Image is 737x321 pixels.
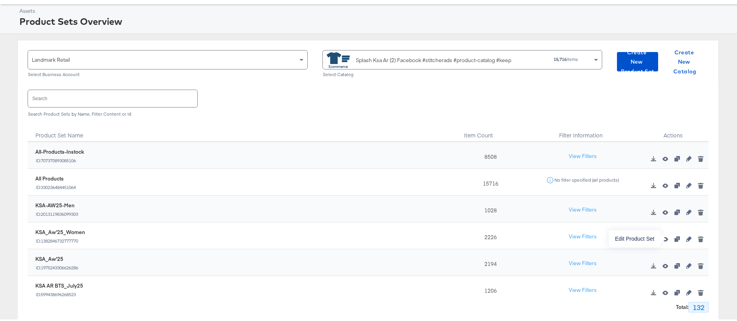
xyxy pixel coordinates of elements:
[554,175,619,181] div: No filter specified (all products)
[19,13,736,26] div: Product Sets Overview
[563,147,602,161] button: View Filters
[554,54,566,60] strong: 15,716
[453,194,524,220] div: 1028
[35,227,85,234] div: KSA_Aw'25_Women
[563,255,602,269] button: View Filters
[563,201,602,215] button: View Filters
[535,55,578,60] div: items
[35,200,78,207] div: KSA-AW25-Men
[638,121,709,140] div: Actions
[322,70,603,75] div: Select Catalog
[676,302,688,309] strong: Total :
[688,300,709,311] div: 132
[32,54,70,61] span: Landmark Retail
[453,140,524,167] div: 8508
[35,209,78,215] div: ID: 2013119836099303
[28,109,709,115] div: Search Product Sets by Name, Filter Content or Id
[453,274,524,301] div: 1206
[563,281,602,295] button: View Filters
[664,50,706,69] button: Create New Catalog
[28,121,453,140] div: Product Set Name
[524,121,638,140] div: Filter Information
[453,121,524,140] div: Toggle SortBy
[563,228,602,242] button: View Filters
[453,247,524,274] div: 2194
[35,263,78,268] div: ID: 1975243306626286
[35,146,84,154] div: All-Products-Instock
[453,121,524,140] div: Item Count
[35,290,83,295] div: ID: 599438696268523
[28,121,453,140] div: Toggle SortBy
[356,54,511,62] div: Splash Ksa Ar (2) Facebook #stitcherads #product-catalog #keep
[19,5,736,13] div: Assets
[28,70,308,75] div: Select Business Account
[667,46,702,75] span: Create New Catalog
[35,182,76,188] div: ID: 330236484451064
[617,50,658,69] button: Create New Product Set
[453,167,524,194] div: 15716
[28,88,197,105] input: Search product sets
[35,253,78,261] div: KSA_Aw'25
[35,173,76,180] div: All Products
[35,236,85,241] div: ID: 1382846732777770
[453,220,524,247] div: 2226
[35,156,84,161] div: ID: 707370893085106
[35,280,83,288] div: KSA AR BTS_July25
[620,46,655,75] span: Create New Product Set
